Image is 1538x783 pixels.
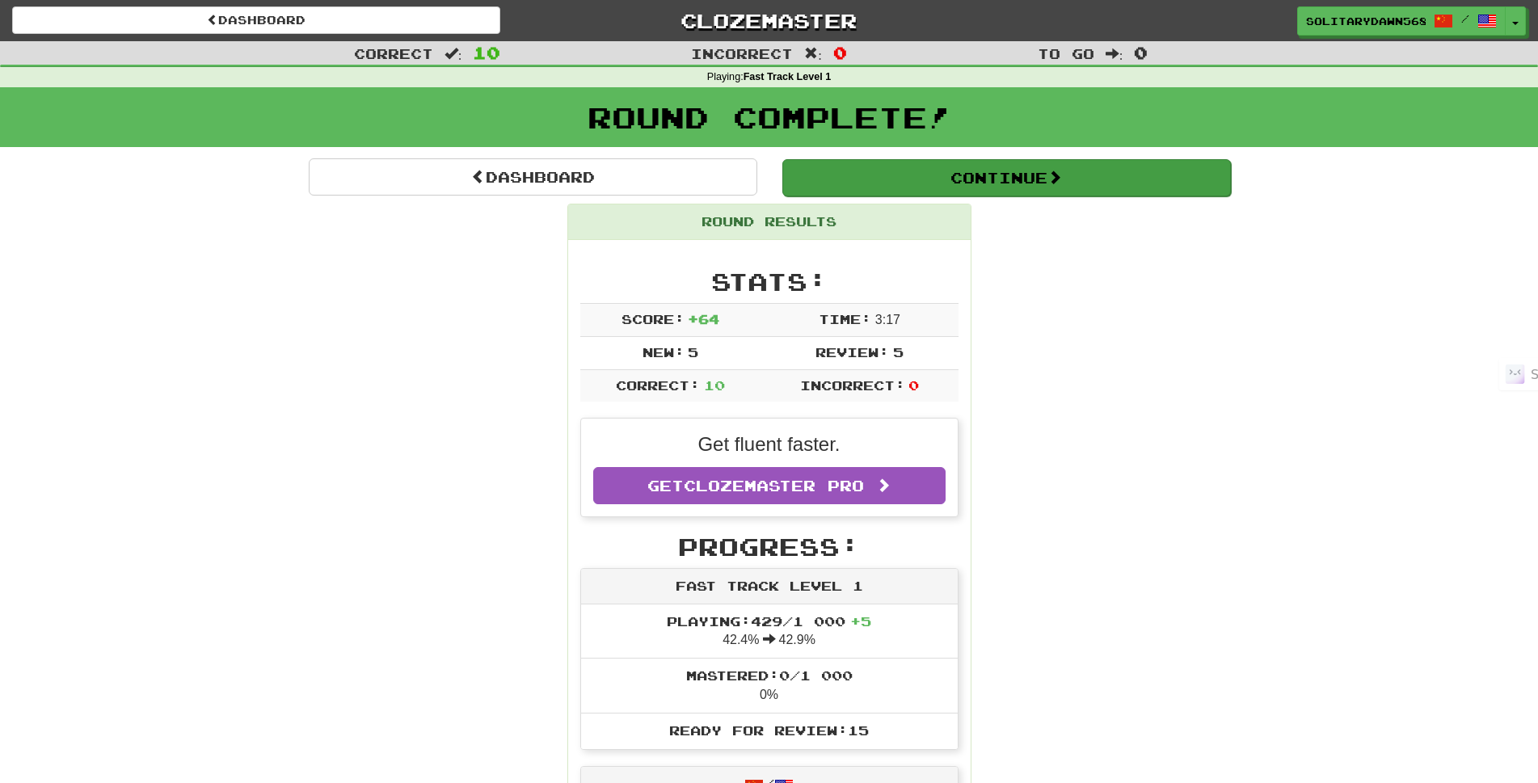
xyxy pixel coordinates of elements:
button: Continue [782,159,1231,196]
h2: Stats: [580,268,959,295]
span: : [445,47,462,61]
a: Dashboard [309,158,757,196]
span: Correct: [616,377,700,393]
p: Get fluent faster. [593,431,946,458]
span: To go [1038,45,1094,61]
span: : [804,47,822,61]
a: SolitaryDawn5683 / [1297,6,1506,36]
span: / [1461,13,1469,24]
span: Clozemaster Pro [684,477,864,495]
span: 5 [893,344,904,360]
div: Round Results [568,204,971,240]
span: 0 [908,377,919,393]
span: 10 [473,43,500,62]
span: Review: [815,344,889,360]
h1: Round Complete! [6,101,1532,133]
span: + 5 [850,613,871,629]
a: Clozemaster [525,6,1013,35]
a: Dashboard [12,6,500,34]
strong: Fast Track Level 1 [744,71,832,82]
span: 0 [1134,43,1148,62]
span: + 64 [688,311,719,326]
a: GetClozemaster Pro [593,467,946,504]
span: Time: [819,311,871,326]
span: : [1106,47,1123,61]
span: 0 [833,43,847,62]
span: 5 [688,344,698,360]
span: Mastered: 0 / 1 000 [686,667,853,683]
span: 10 [704,377,725,393]
span: Incorrect: [800,377,905,393]
li: 0% [581,658,958,714]
span: Correct [354,45,433,61]
div: Fast Track Level 1 [581,569,958,604]
li: 42.4% 42.9% [581,604,958,659]
span: Ready for Review: 15 [669,722,869,738]
span: Score: [622,311,685,326]
span: New: [643,344,685,360]
span: 3 : 17 [875,313,900,326]
span: Incorrect [691,45,793,61]
span: SolitaryDawn5683 [1306,14,1426,28]
span: Playing: 429 / 1 000 [667,613,871,629]
h2: Progress: [580,533,959,560]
